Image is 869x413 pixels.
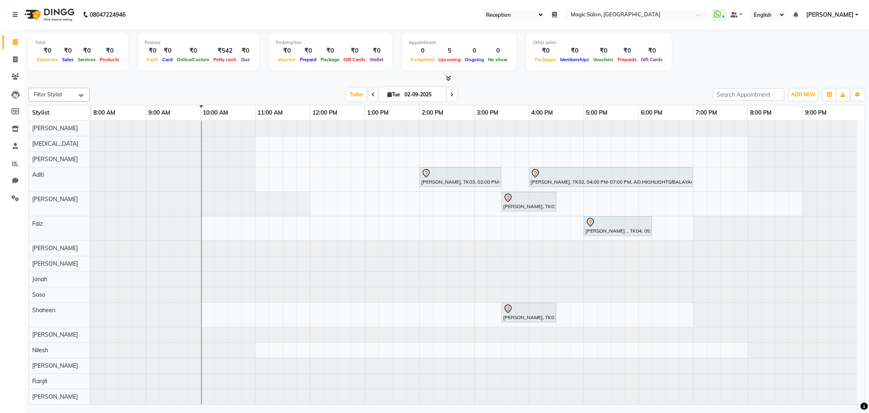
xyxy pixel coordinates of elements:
[420,169,500,186] div: [PERSON_NAME], TK03, 02:00 PM-03:30 PM, HAIR COLOR Root Touch Up Senior Stylist
[367,46,385,56] div: ₹0
[789,89,817,100] button: ADD NEW
[585,218,651,235] div: [PERSON_NAME] ., TK04, 05:00 PM-06:15 PM, REDKEN TREATMENT Moisture Boost System
[145,46,160,56] div: ₹0
[385,91,402,98] span: Tue
[298,46,319,56] div: ₹0
[639,46,665,56] div: ₹0
[409,46,436,56] div: 0
[76,46,98,56] div: ₹0
[32,306,55,314] span: Shaheen
[32,260,78,267] span: [PERSON_NAME]
[748,107,774,119] a: 8:00 PM
[160,57,175,62] span: Card
[76,57,98,62] span: Services
[713,88,784,101] input: Search Appointment
[91,107,117,119] a: 8:00 AM
[35,57,60,62] span: Expenses
[463,46,486,56] div: 0
[238,46,253,56] div: ₹0
[533,39,665,46] div: Other sales
[616,57,639,62] span: Prepaids
[21,3,77,26] img: logo
[436,57,463,62] span: Upcoming
[346,88,367,101] span: Today
[201,107,230,119] a: 10:00 AM
[420,107,445,119] a: 2:00 PM
[175,46,211,56] div: ₹0
[591,46,616,56] div: ₹0
[32,275,47,283] span: Jonah
[367,57,385,62] span: Wallet
[32,393,78,400] span: [PERSON_NAME]
[32,155,78,163] span: [PERSON_NAME]
[409,39,510,46] div: Appointment
[90,3,125,26] b: 08047224946
[533,57,558,62] span: Packages
[32,331,78,338] span: [PERSON_NAME]
[402,89,443,101] input: 2025-09-02
[639,107,664,119] a: 6:00 PM
[60,57,76,62] span: Sales
[341,46,367,56] div: ₹0
[529,107,555,119] a: 4:00 PM
[32,140,78,147] span: [MEDICAL_DATA]
[319,46,341,56] div: ₹0
[35,39,121,46] div: Total
[310,107,339,119] a: 12:00 PM
[533,46,558,56] div: ₹0
[145,57,160,62] span: Cash
[475,107,500,119] a: 3:00 PM
[502,193,555,210] div: [PERSON_NAME], TK01, 03:30 PM-04:30 PM, HAIR COLOR Global - Men Stylist
[145,39,253,46] div: Finance
[160,46,175,56] div: ₹0
[211,46,238,56] div: ₹542
[276,46,298,56] div: ₹0
[32,124,78,132] span: [PERSON_NAME]
[365,107,391,119] a: 1:00 PM
[486,57,510,62] span: No show
[591,57,616,62] span: Vouchers
[341,57,367,62] span: Gift Cards
[211,57,238,62] span: Petty cash
[32,291,45,298] span: Soso
[32,362,78,369] span: [PERSON_NAME]
[32,220,43,227] span: Faiz
[502,304,555,321] div: [PERSON_NAME], TK01, 03:30 PM-04:30 PM, FACIAL/ CLEANUPS Classic Cleanup
[35,46,60,56] div: ₹0
[436,46,463,56] div: 5
[32,171,44,178] span: Aditi
[791,91,815,98] span: ADD NEW
[175,57,211,62] span: Online/Custom
[806,11,854,19] span: [PERSON_NAME]
[32,377,47,385] span: Ranjit
[276,39,385,46] div: Redemption
[34,91,62,98] span: Filter Stylist
[409,57,436,62] span: Completed
[463,57,486,62] span: Ongoing
[32,195,78,203] span: [PERSON_NAME]
[298,57,319,62] span: Prepaid
[584,107,609,119] a: 5:00 PM
[558,46,591,56] div: ₹0
[239,57,252,62] span: Due
[32,244,78,252] span: [PERSON_NAME]
[486,46,510,56] div: 0
[255,107,285,119] a: 11:00 AM
[616,46,639,56] div: ₹0
[60,46,76,56] div: ₹0
[98,57,121,62] span: Products
[803,107,829,119] a: 9:00 PM
[32,109,49,116] span: Stylist
[146,107,172,119] a: 9:00 AM
[693,107,719,119] a: 7:00 PM
[530,169,692,186] div: [PERSON_NAME], TK02, 04:00 PM-07:00 PM, AD.HIGHLIGHTS/BALAYAGE
[98,46,121,56] div: ₹0
[558,57,591,62] span: Memberships
[276,57,298,62] span: Voucher
[32,346,48,354] span: Nilesh
[319,57,341,62] span: Package
[639,57,665,62] span: Gift Cards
